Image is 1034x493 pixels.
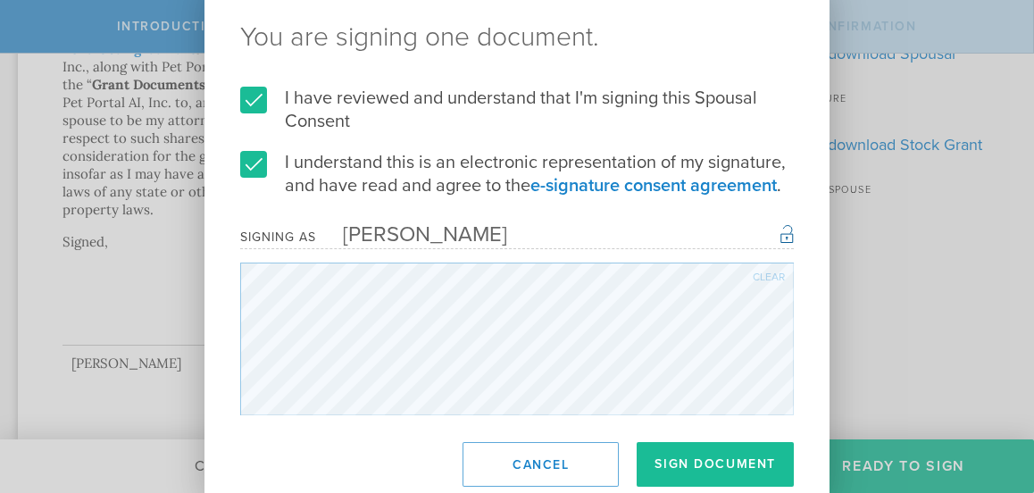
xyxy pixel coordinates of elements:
[530,175,777,196] a: e-signature consent agreement
[240,24,794,51] ng-pluralize: You are signing one document.
[463,442,619,487] button: Cancel
[240,151,794,197] label: I understand this is an electronic representation of my signature, and have read and agree to the .
[240,87,794,133] label: I have reviewed and understand that I'm signing this Spousal Consent
[637,442,794,487] button: Sign Document
[316,221,507,247] div: [PERSON_NAME]
[240,230,316,245] div: Signing as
